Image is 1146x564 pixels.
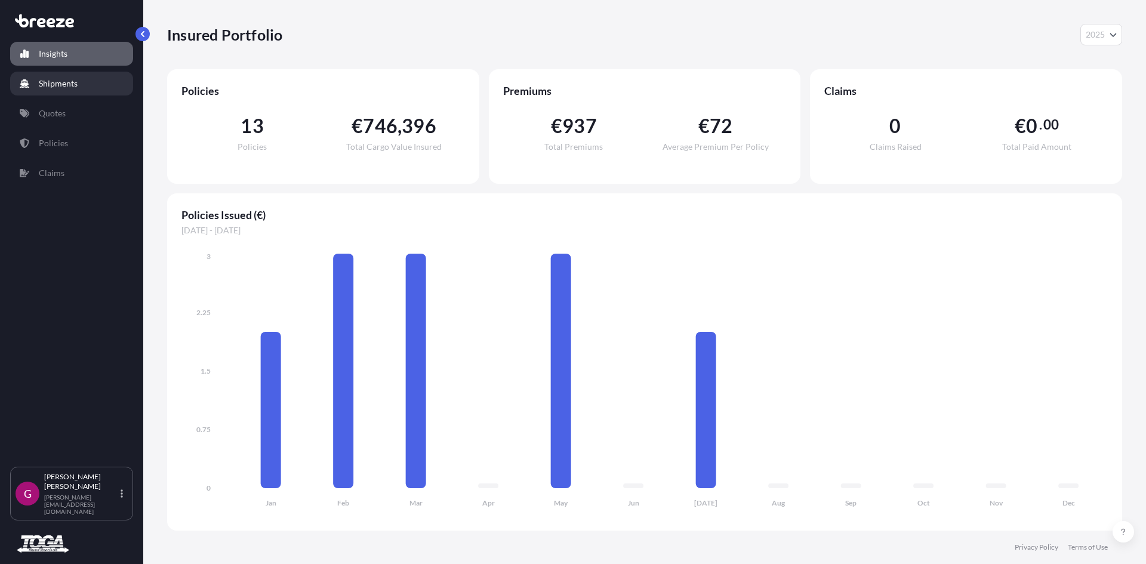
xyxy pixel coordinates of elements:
span: Claims Raised [870,143,922,151]
tspan: May [554,498,568,507]
tspan: Dec [1062,498,1075,507]
tspan: Jan [266,498,276,507]
tspan: Feb [337,498,349,507]
p: Insured Portfolio [167,25,282,44]
span: 937 [562,116,597,135]
span: Average Premium Per Policy [663,143,769,151]
span: € [551,116,562,135]
span: 13 [241,116,263,135]
span: 396 [402,116,436,135]
tspan: 3 [207,252,211,261]
a: Shipments [10,72,133,95]
span: 00 [1043,120,1059,130]
span: Policies Issued (€) [181,208,1108,222]
span: [DATE] - [DATE] [181,224,1108,236]
p: Insights [39,48,67,60]
tspan: 0 [207,483,211,492]
a: Claims [10,161,133,185]
span: 2025 [1086,29,1105,41]
img: organization-logo [15,535,71,554]
span: , [398,116,402,135]
p: Policies [39,137,68,149]
tspan: Apr [482,498,495,507]
a: Insights [10,42,133,66]
a: Policies [10,131,133,155]
span: Total Cargo Value Insured [346,143,442,151]
span: € [698,116,710,135]
span: 0 [889,116,901,135]
p: [PERSON_NAME][EMAIL_ADDRESS][DOMAIN_NAME] [44,494,118,515]
span: Policies [238,143,267,151]
span: Policies [181,84,465,98]
span: . [1039,120,1042,130]
span: € [352,116,363,135]
span: G [24,488,32,500]
span: Claims [824,84,1108,98]
tspan: Nov [990,498,1003,507]
tspan: Aug [772,498,785,507]
span: € [1015,116,1026,135]
span: Premiums [503,84,787,98]
span: Total Paid Amount [1002,143,1071,151]
tspan: Sep [845,498,857,507]
span: 746 [363,116,398,135]
a: Terms of Use [1068,543,1108,552]
tspan: Oct [917,498,930,507]
p: [PERSON_NAME] [PERSON_NAME] [44,472,118,491]
tspan: Mar [409,498,423,507]
span: 0 [1026,116,1037,135]
p: Quotes [39,107,66,119]
tspan: [DATE] [694,498,717,507]
tspan: 0.75 [196,425,211,434]
tspan: Jun [628,498,639,507]
button: Year Selector [1080,24,1122,45]
span: Total Premiums [544,143,603,151]
span: 72 [710,116,732,135]
tspan: 1.5 [201,366,211,375]
p: Claims [39,167,64,179]
p: Shipments [39,78,78,90]
a: Quotes [10,101,133,125]
a: Privacy Policy [1015,543,1058,552]
tspan: 2.25 [196,308,211,317]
